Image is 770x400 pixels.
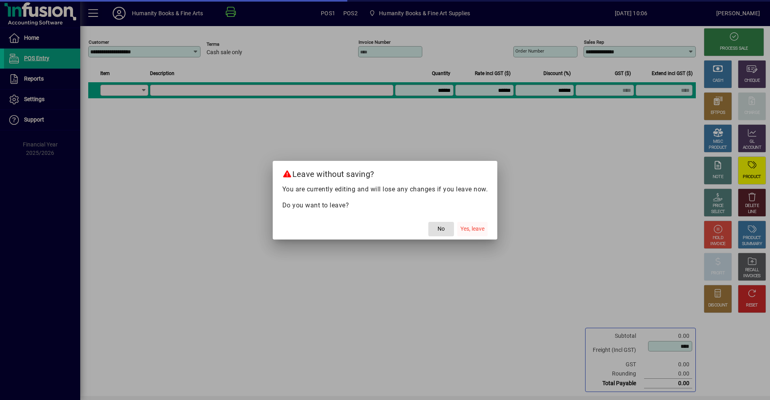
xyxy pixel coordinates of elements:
[282,201,488,210] p: Do you want to leave?
[457,222,488,236] button: Yes, leave
[438,225,445,233] span: No
[460,225,484,233] span: Yes, leave
[273,161,498,184] h2: Leave without saving?
[428,222,454,236] button: No
[282,185,488,194] p: You are currently editing and will lose any changes if you leave now.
